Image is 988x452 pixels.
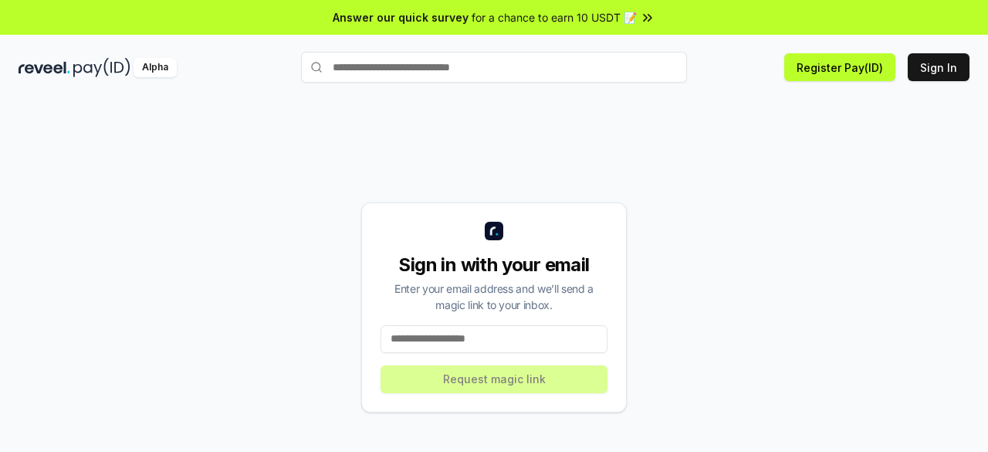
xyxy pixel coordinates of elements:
button: Sign In [908,53,969,81]
img: logo_small [485,222,503,240]
img: pay_id [73,58,130,77]
img: reveel_dark [19,58,70,77]
div: Alpha [134,58,177,77]
div: Sign in with your email [381,253,607,277]
span: Answer our quick survey [333,9,469,25]
button: Register Pay(ID) [784,53,895,81]
span: for a chance to earn 10 USDT 📝 [472,9,637,25]
div: Enter your email address and we’ll send a magic link to your inbox. [381,280,607,313]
